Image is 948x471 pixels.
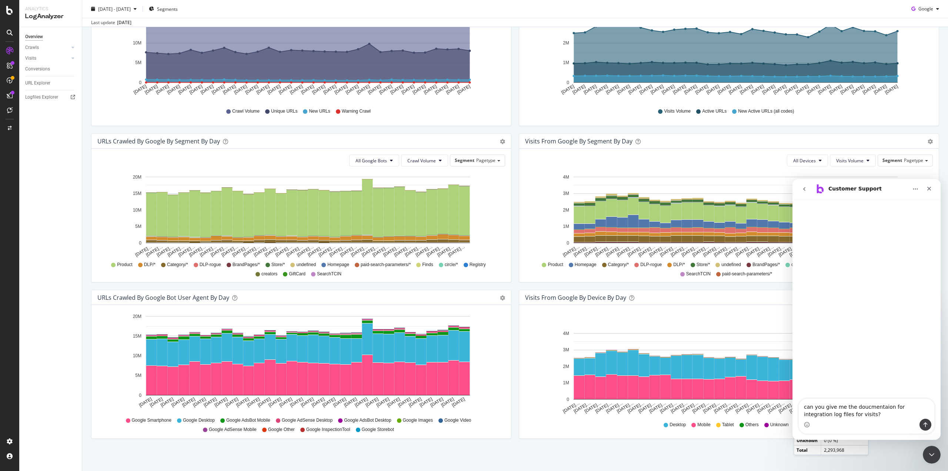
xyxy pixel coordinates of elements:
span: Pagetype [904,157,923,163]
text: 15M [133,334,141,339]
td: Unknown [794,436,821,445]
div: Crawls [25,44,39,52]
text: [DATE] [188,84,203,95]
text: 3M [563,191,569,196]
text: 2M [563,208,569,213]
span: Google InspectionTool [306,427,350,433]
text: [DATE] [683,84,698,95]
text: [DATE] [828,84,843,95]
text: [DATE] [160,397,174,408]
text: [DATE] [332,397,347,408]
text: [DATE] [594,84,609,95]
text: [DATE] [839,84,854,95]
text: [DATE] [445,84,460,95]
button: Google [908,3,942,15]
text: [DATE] [672,84,687,95]
div: Logfiles Explorer [25,93,58,101]
text: [DATE] [343,397,358,408]
text: [DATE] [203,397,218,408]
span: [DATE] - [DATE] [98,6,131,12]
span: Store/* [697,262,710,268]
span: Unique URLs [271,108,297,115]
a: Logfiles Explorer [25,93,77,101]
span: undefined [296,262,316,268]
a: Crawls [25,44,69,52]
span: circle/* [445,262,458,268]
text: [DATE] [177,84,192,95]
text: 5M [135,224,141,229]
text: [DATE] [851,84,865,95]
span: Google AdSense Mobile [209,427,257,433]
text: [DATE] [289,84,304,95]
span: Segment [882,157,902,163]
text: [DATE] [257,397,271,408]
span: Google Desktop [183,417,215,424]
text: [DATE] [222,84,237,95]
text: 2M [563,364,569,369]
text: [DATE] [268,397,283,408]
text: [DATE] [323,84,337,95]
span: Warning Crawl [342,108,371,115]
span: Google Other [268,427,295,433]
span: Visits Volume [664,108,691,115]
text: 1M [563,60,569,66]
text: [DATE] [401,84,415,95]
text: [DATE] [300,397,315,408]
span: Google AdSense Desktop [282,417,333,424]
text: 1M [563,224,569,229]
text: [DATE] [211,84,226,95]
span: Google AdsBot Mobile [226,417,270,424]
text: 15M [133,191,141,196]
div: Visits [25,54,36,62]
div: URLs Crawled by Google By Segment By Day [97,137,220,145]
div: Analytics [25,6,76,12]
span: Product [117,262,132,268]
text: [DATE] [705,84,720,95]
text: [DATE] [717,84,731,95]
text: [DATE] [583,84,598,95]
text: 10M [133,353,141,358]
span: circle/* [791,262,805,268]
div: Visits From Google By Device By Day [525,294,626,301]
span: DLP-rogue [200,262,221,268]
text: [DATE] [267,84,281,95]
text: [DATE] [884,84,899,95]
text: 0 [139,241,141,246]
text: [DATE] [192,397,207,408]
text: [DATE] [423,84,438,95]
text: [DATE] [784,84,798,95]
span: Visits Volume [836,157,864,164]
span: GiftCard [289,271,306,277]
text: 4M [563,175,569,180]
span: undefined [721,262,741,268]
span: Product [548,262,563,268]
text: [DATE] [289,397,304,408]
text: [DATE] [321,397,336,408]
text: 5M [135,373,141,378]
text: 2M [563,40,569,46]
text: [DATE] [278,397,293,408]
text: [DATE] [244,84,259,95]
text: [DATE] [873,84,888,95]
text: [DATE] [862,84,877,95]
span: paid-search-parameters/* [361,262,411,268]
span: Google Video [444,417,471,424]
text: [DATE] [378,84,393,95]
text: 0 [139,80,141,85]
span: New Active URLs (all codes) [738,108,794,115]
text: [DATE] [155,84,170,95]
iframe: Intercom live chat [923,446,941,464]
text: [DATE] [572,84,587,95]
text: [DATE] [761,84,776,95]
span: Store/* [271,262,285,268]
text: 0 [567,397,569,402]
text: [DATE] [795,84,810,95]
text: [DATE] [434,84,449,95]
text: [DATE] [235,397,250,408]
text: 20M [133,175,141,180]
